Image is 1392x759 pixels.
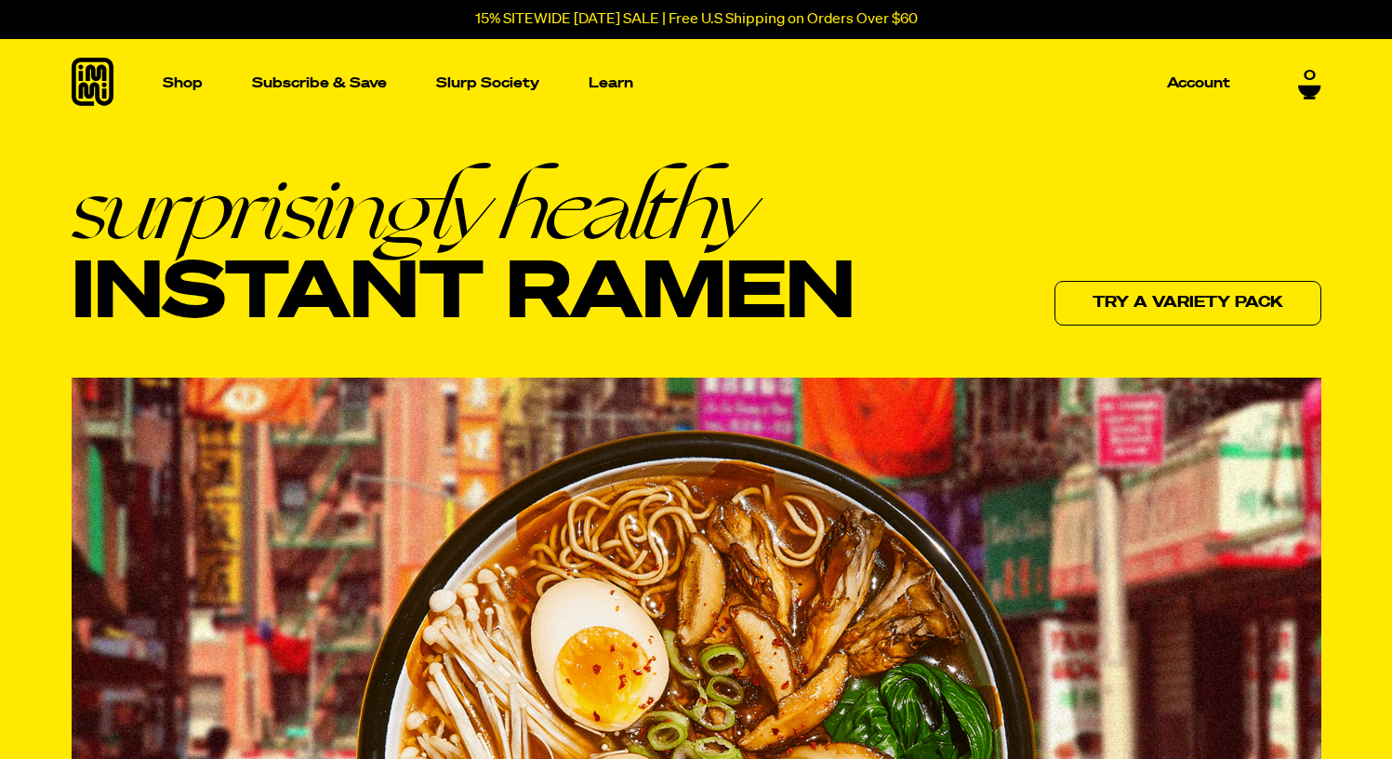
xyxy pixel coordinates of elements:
nav: Main navigation [155,39,1238,127]
h1: Instant Ramen [72,165,855,339]
a: Account [1160,69,1238,98]
p: Learn [589,76,633,90]
p: Shop [163,76,203,90]
p: Account [1167,76,1230,90]
p: Slurp Society [436,76,539,90]
a: Learn [581,39,641,127]
a: Shop [155,39,210,127]
a: 0 [1298,68,1321,100]
p: Subscribe & Save [252,76,387,90]
span: 0 [1304,68,1316,85]
p: 15% SITEWIDE [DATE] SALE | Free U.S Shipping on Orders Over $60 [475,11,918,28]
a: Subscribe & Save [245,69,394,98]
em: surprisingly healthy [72,165,855,252]
a: Slurp Society [429,69,547,98]
a: Try a variety pack [1054,281,1321,326]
